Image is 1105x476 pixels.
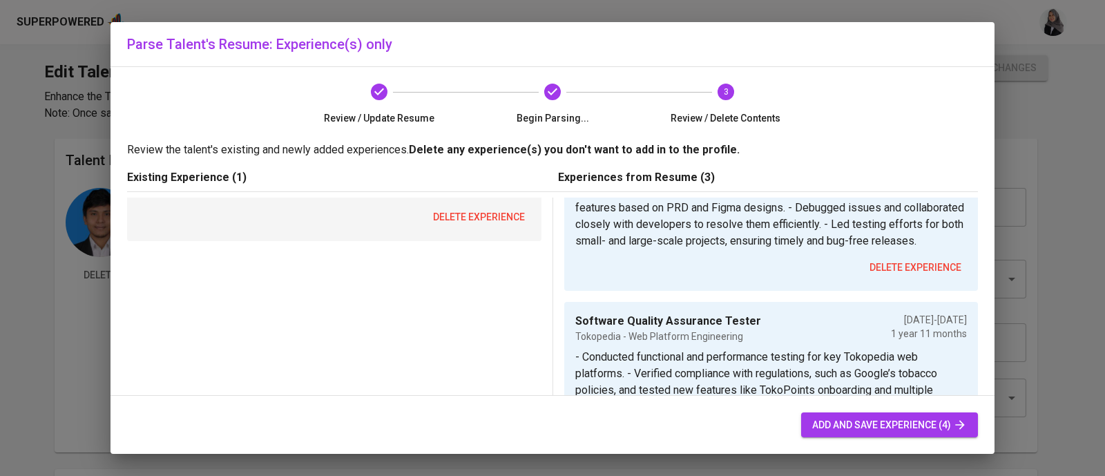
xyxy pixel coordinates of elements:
[298,111,461,125] span: Review / Update Resume
[891,327,967,341] p: 1 year 11 months
[472,111,634,125] span: Begin Parsing...
[433,209,525,226] span: delete experience
[575,330,761,343] p: Tokopedia - Web Platform Engineering
[891,313,967,327] p: [DATE] - [DATE]
[723,87,728,97] text: 3
[575,313,761,330] p: Software Quality Assurance Tester
[558,169,978,186] p: Experiences from Resume (3)
[427,204,530,230] button: delete experience
[644,111,807,125] span: Review / Delete Contents
[869,259,961,276] span: delete experience
[575,349,967,415] p: - Conducted functional and performance testing for key Tokopedia web platforms. - Verified compli...
[127,142,978,158] p: Review the talent's existing and newly added experiences.
[801,412,978,438] button: add and save experience (4)
[409,143,740,156] b: Delete any experience(s) you don't want to add in to the profile.
[127,33,978,55] h6: Parse Talent's Resume: Experience(s) only
[575,166,967,249] p: - Created detailed test cases and reported bugs with comprehensive explanations to development te...
[812,417,967,434] span: add and save experience (4)
[864,255,967,280] button: delete experience
[127,169,547,186] p: Existing Experience (1)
